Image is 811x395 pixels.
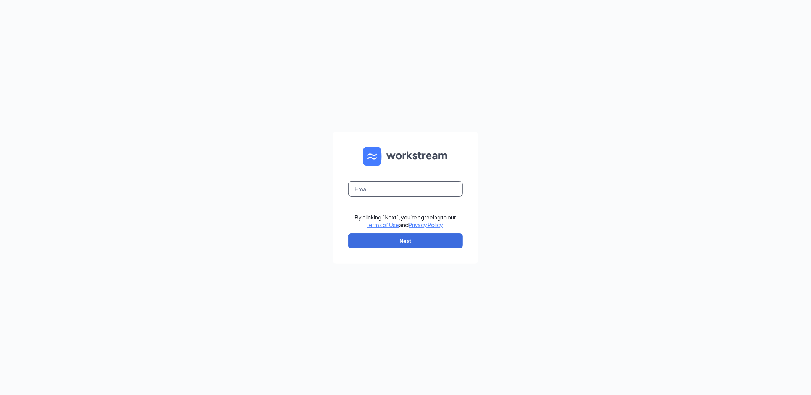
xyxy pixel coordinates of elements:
img: WS logo and Workstream text [363,147,448,166]
a: Terms of Use [367,221,399,228]
input: Email [348,181,463,197]
a: Privacy Policy [409,221,443,228]
div: By clicking "Next", you're agreeing to our and . [355,213,456,229]
button: Next [348,233,463,248]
